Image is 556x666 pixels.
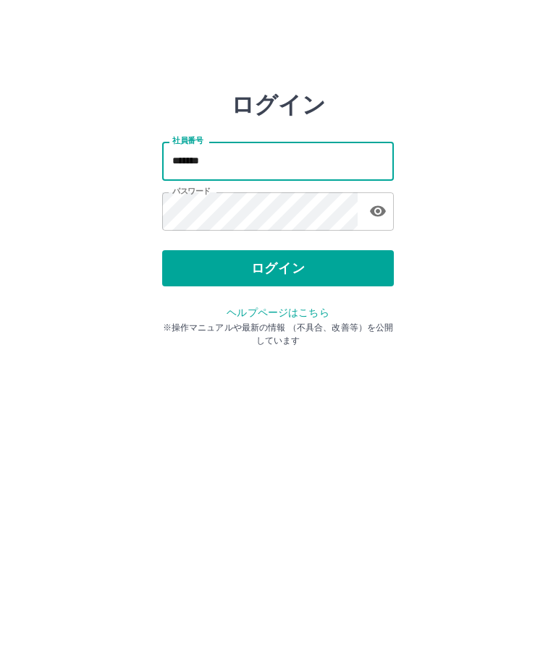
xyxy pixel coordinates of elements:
label: 社員番号 [172,135,203,146]
a: ヘルプページはこちら [227,307,329,318]
p: ※操作マニュアルや最新の情報 （不具合、改善等）を公開しています [162,321,394,347]
button: ログイン [162,250,394,286]
h2: ログイン [231,91,326,119]
label: パスワード [172,186,211,197]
